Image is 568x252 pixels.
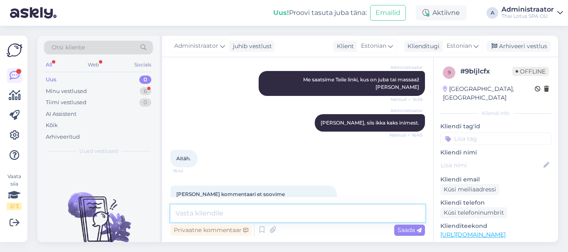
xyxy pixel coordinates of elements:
[46,110,77,118] div: AI Assistent
[440,122,551,131] p: Kliendi tag'id
[46,121,58,130] div: Kõik
[440,175,551,184] p: Kliendi email
[176,155,191,161] span: Aitäh.
[501,6,563,20] a: AdministraatorThai Lotus SPA OÜ
[390,108,422,114] span: Administraator
[79,147,118,155] span: Uued vestlused
[440,207,507,218] div: Küsi telefoninumbrit
[404,42,440,51] div: Klienditugi
[398,226,422,234] span: Saada
[86,59,101,70] div: Web
[487,7,498,19] div: A
[512,67,549,76] span: Offline
[390,96,422,103] span: Nähtud ✓ 16:39
[333,42,354,51] div: Klient
[273,9,289,17] b: Uus!
[7,42,22,58] img: Askly Logo
[139,98,151,107] div: 0
[443,85,535,102] div: [GEOGRAPHIC_DATA], [GEOGRAPHIC_DATA]
[361,42,386,51] span: Estonian
[133,59,153,70] div: Socials
[440,132,551,145] input: Lisa tag
[440,110,551,117] div: Kliendi info
[44,59,54,70] div: All
[501,13,554,20] div: Thai Lotus SPA OÜ
[52,43,85,52] span: Otsi kliente
[46,87,87,95] div: Minu vestlused
[7,173,22,210] div: Vaata siia
[487,41,551,52] div: Arhiveeri vestlus
[170,225,252,236] div: Privaatne kommentaar
[273,8,367,18] div: Proovi tasuta juba täna:
[448,69,451,76] span: 9
[447,42,472,51] span: Estonian
[303,76,420,90] span: Me saatsime Teile linki, kus on juba tai massaaž [PERSON_NAME]
[440,242,551,249] p: Vaata edasi ...
[173,168,204,174] span: 16:42
[390,64,422,71] span: Administraator
[370,5,406,21] button: Emailid
[7,203,22,210] div: 2 / 3
[440,148,551,157] p: Kliendi nimi
[174,42,218,51] span: Administraator
[440,231,506,238] a: [URL][DOMAIN_NAME]
[460,66,512,76] div: # 9bljlcfx
[37,177,160,252] img: No chats
[321,120,419,126] span: [PERSON_NAME], siis ikka kaks inimest.
[440,184,499,195] div: Küsi meiliaadressi
[46,76,57,84] div: Uus
[416,5,467,20] div: Aktiivne
[440,198,551,207] p: Kliendi telefon
[440,222,551,230] p: Klienditeekond
[501,6,554,13] div: Administraator
[230,42,272,51] div: juhib vestlust
[390,132,422,138] span: Nähtud ✓ 16:40
[140,87,151,95] div: 6
[176,191,286,205] span: [PERSON_NAME] kommentaari et soovime kasutada voucherit
[46,98,86,107] div: Tiimi vestlused
[46,133,80,141] div: Arhiveeritud
[441,161,542,170] input: Lisa nimi
[139,76,151,84] div: 0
